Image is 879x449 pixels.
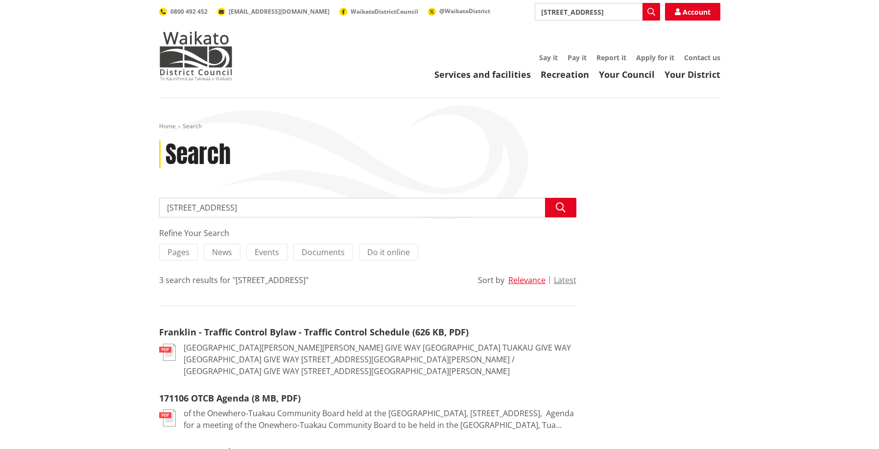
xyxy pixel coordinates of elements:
[183,122,202,130] span: Search
[159,392,301,404] a: 171106 OTCB Agenda (8 MB, PDF)
[367,247,410,258] span: Do it online
[665,3,720,21] a: Account
[339,7,418,16] a: WaikatoDistrictCouncil
[212,247,232,258] span: News
[684,53,720,62] a: Contact us
[599,69,655,80] a: Your Council
[478,274,504,286] div: Sort by
[255,247,279,258] span: Events
[568,53,587,62] a: Pay it
[184,407,576,431] p: of the Onewhero-Tuakau Community Board held at the [GEOGRAPHIC_DATA], [STREET_ADDRESS], ﻿ Agenda ...
[554,276,576,284] button: Latest
[351,7,418,16] span: WaikatoDistrictCouncil
[159,31,233,80] img: Waikato District Council - Te Kaunihera aa Takiwaa o Waikato
[596,53,626,62] a: Report it
[167,247,190,258] span: Pages
[434,69,531,80] a: Services and facilities
[159,7,208,16] a: 0800 492 452
[159,198,576,217] input: Search input
[159,274,309,286] div: 3 search results for "[STREET_ADDRESS]"
[428,7,490,15] a: @WaikatoDistrict
[539,53,558,62] a: Say it
[665,69,720,80] a: Your District
[170,7,208,16] span: 0800 492 452
[159,344,176,361] img: document-pdf.svg
[541,69,589,80] a: Recreation
[184,342,576,377] p: [GEOGRAPHIC_DATA][PERSON_NAME][PERSON_NAME] GIVE WAY [GEOGRAPHIC_DATA] TUAKAU GIVE WAY [GEOGRAPHI...
[159,122,176,130] a: Home
[159,122,720,131] nav: breadcrumb
[535,3,660,21] input: Search input
[508,276,546,284] button: Relevance
[159,326,469,338] a: Franklin - Traffic Control Bylaw - Traffic Control Schedule (626 KB, PDF)
[217,7,330,16] a: [EMAIL_ADDRESS][DOMAIN_NAME]
[302,247,345,258] span: Documents
[439,7,490,15] span: @WaikatoDistrict
[159,409,176,426] img: document-pdf.svg
[166,141,231,169] h1: Search
[159,227,576,239] div: Refine Your Search
[636,53,674,62] a: Apply for it
[229,7,330,16] span: [EMAIL_ADDRESS][DOMAIN_NAME]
